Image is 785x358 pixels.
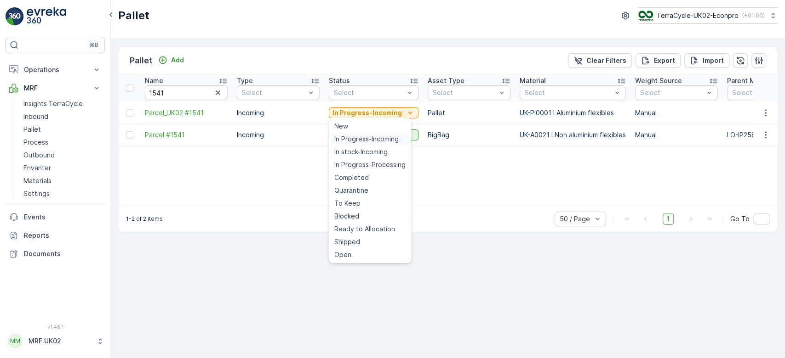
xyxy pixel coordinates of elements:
[654,56,675,65] p: Export
[520,76,546,85] p: Material
[23,189,50,198] p: Settings
[130,54,153,67] p: Pallet
[6,208,105,226] a: Events
[30,151,90,158] span: Parcel_UK02 #1562
[126,109,133,117] div: Toggle Row Selected
[23,138,48,147] p: Process
[334,224,395,234] span: Ready to Allocation
[23,99,83,108] p: Insights TerraCycle
[8,334,23,348] div: MM
[6,324,105,330] span: v 1.48.1
[23,112,48,121] p: Inbound
[657,11,739,20] p: TerraCycle-UK02-Econpro
[237,76,253,85] p: Type
[630,124,722,146] td: Manual
[23,176,52,185] p: Materials
[20,187,105,200] a: Settings
[39,226,160,234] span: UK-PI0013 I Home and office supplies
[48,181,52,189] span: -
[334,160,406,169] span: In Progress-Processing
[89,41,98,49] p: ⌘B
[329,118,411,263] ul: In Progress-Incoming
[334,250,351,259] span: Open
[630,102,722,124] td: Manual
[703,56,724,65] p: Import
[334,147,388,157] span: In stock-Incoming
[232,124,324,146] td: Incoming
[663,213,674,225] span: 1
[27,7,66,26] img: logo_light-DOdMpM7g.png
[525,88,612,97] p: Select
[23,163,51,173] p: Envanter
[145,76,163,85] p: Name
[635,76,682,85] p: Weight Source
[6,61,105,79] button: Operations
[232,102,324,124] td: Incoming
[334,173,369,182] span: Completed
[742,12,765,19] p: ( +01:00 )
[334,88,404,97] p: Select
[334,134,399,144] span: In Progress-Incoming
[155,55,188,66] button: Add
[329,76,350,85] p: Status
[20,149,105,162] a: Outbound
[428,76,464,85] p: Asset Type
[20,174,105,187] a: Materials
[24,65,86,74] p: Operations
[334,186,368,195] span: Quarantine
[49,211,67,219] span: Pallet
[54,166,62,173] span: 30
[8,166,54,173] span: Total Weight :
[20,123,105,136] a: Pallet
[568,53,632,68] button: Clear Filters
[24,84,86,93] p: MRF
[727,76,779,85] p: Parent Materials
[6,331,105,351] button: MMMRF.UK02
[20,97,105,110] a: Insights TerraCycle
[126,131,133,139] div: Toggle Row Selected
[24,249,101,258] p: Documents
[636,53,681,68] button: Export
[8,211,49,219] span: Asset Type :
[332,108,402,117] p: In Progress-Incoming
[329,107,418,118] button: In Progress-Incoming
[6,226,105,245] a: Reports
[20,162,105,174] a: Envanter
[20,110,105,123] a: Inbound
[126,215,163,223] p: 1-2 of 2 items
[423,102,515,124] td: Pallet
[23,125,41,134] p: Pallet
[6,7,24,26] img: logo
[586,56,626,65] p: Clear Filters
[8,181,48,189] span: Net Weight :
[334,212,359,221] span: Blocked
[145,85,228,100] input: Search
[23,151,55,160] p: Outbound
[29,336,92,346] p: MRF.UK02
[640,88,704,97] p: Select
[145,108,228,117] a: Parcel_UK02 #1541
[638,7,778,24] button: TerraCycle-UK02-Econpro(+01:00)
[6,79,105,97] button: MRF
[6,245,105,263] a: Documents
[638,11,653,21] img: terracycle_logo_wKaHoWT.png
[52,196,60,204] span: 30
[20,136,105,149] a: Process
[334,122,348,131] span: New
[423,124,515,146] td: BigBag
[730,214,750,224] span: Go To
[433,88,496,97] p: Select
[24,231,101,240] p: Reports
[24,213,101,222] p: Events
[356,8,427,19] p: Parcel_UK02 #1562
[8,226,39,234] span: Material :
[334,199,361,208] span: To Keep
[242,88,305,97] p: Select
[515,102,630,124] td: UK-PI0001 I Aluminium flexibles
[8,196,52,204] span: Tare Weight :
[334,237,360,246] span: Shipped
[118,8,149,23] p: Pallet
[145,130,228,140] a: Parcel #1541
